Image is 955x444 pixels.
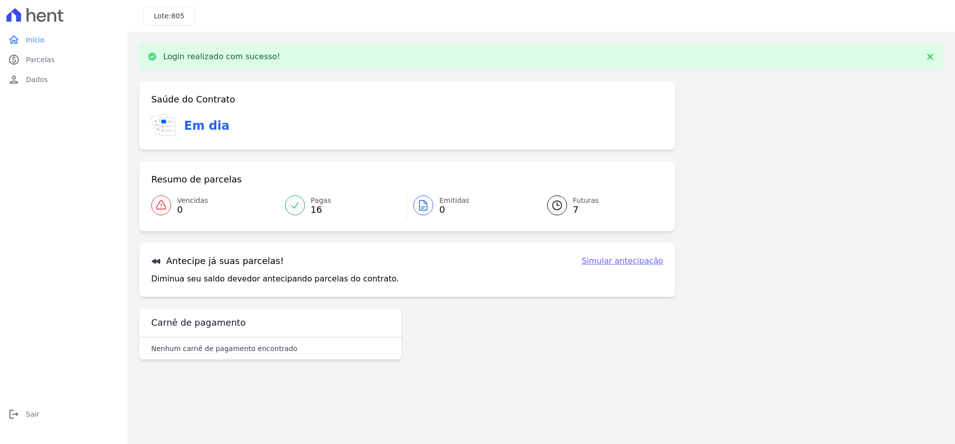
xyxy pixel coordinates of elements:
p: Diminua seu saldo devedor antecipando parcelas do contrato. [151,273,399,285]
span: Sair [26,409,39,419]
a: logoutSair [4,404,123,424]
span: Emitidas [439,195,470,206]
h3: Carnê de pagamento [151,317,246,329]
h3: Lote: [154,11,185,21]
span: 805 [171,12,185,20]
span: 16 [311,206,331,214]
a: personDados [4,70,123,89]
i: logout [8,408,20,420]
a: paidParcelas [4,50,123,70]
h3: Em dia [184,117,229,135]
p: Nenhum carnê de pagamento encontrado [151,344,297,354]
span: Início [26,35,44,45]
a: Simular antecipação [581,255,663,267]
span: 7 [573,206,599,214]
i: paid [8,54,20,66]
a: Emitidas 0 [407,191,535,219]
span: Futuras [573,195,599,206]
h3: Antecipe já suas parcelas! [151,255,284,267]
h3: Saúde do Contrato [151,93,235,105]
a: Futuras 7 [535,191,664,219]
a: Pagas 16 [279,191,407,219]
span: Vencidas [177,195,208,206]
i: home [8,34,20,46]
span: 0 [439,206,470,214]
a: Vencidas 0 [151,191,279,219]
p: Login realizado com sucesso! [163,52,281,62]
i: person [8,74,20,86]
span: Dados [26,75,48,85]
span: 0 [177,206,208,214]
h3: Resumo de parcelas [151,174,242,185]
span: Pagas [311,195,331,206]
a: homeInício [4,30,123,50]
span: Parcelas [26,55,55,65]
